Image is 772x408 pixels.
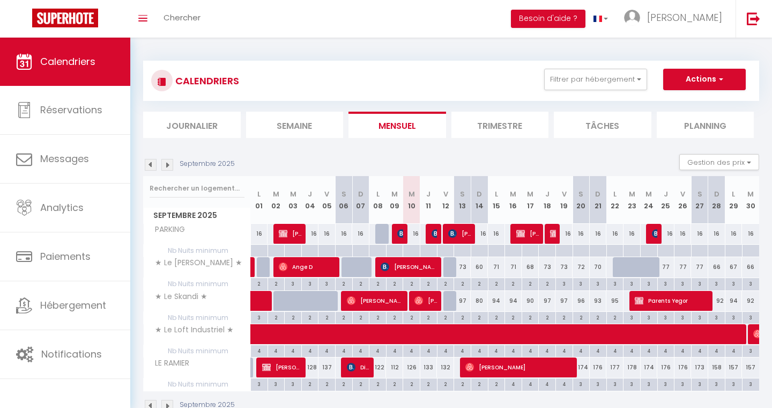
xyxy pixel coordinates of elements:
div: 66 [708,257,725,277]
abbr: S [578,189,583,199]
th: 02 [268,176,285,224]
div: 2 [488,312,505,322]
span: [PERSON_NAME] [432,223,437,244]
span: ★ Le [PERSON_NAME] ★ [145,257,245,269]
li: Trimestre [451,112,549,138]
div: 4 [522,345,539,355]
li: Journalier [143,112,241,138]
div: 4 [590,345,606,355]
abbr: L [732,189,735,199]
div: 16 [301,224,318,244]
div: 2 [539,278,555,288]
span: [PERSON_NAME] [381,257,438,277]
div: 3 [708,378,725,389]
div: 2 [387,312,403,322]
div: 16 [708,224,725,244]
div: 3 [708,312,725,322]
th: 17 [522,176,539,224]
div: 70 [590,257,607,277]
div: 2 [318,312,335,322]
div: 2 [268,312,285,322]
div: 3 [725,312,742,322]
div: 2 [454,278,471,288]
abbr: M [629,189,635,199]
th: 22 [606,176,623,224]
div: 16 [573,224,590,244]
th: 23 [623,176,641,224]
div: 3 [725,378,742,389]
div: 2 [369,312,386,322]
div: 2 [607,312,623,322]
div: 16 [590,224,607,244]
div: 4 [387,345,403,355]
div: 97 [555,291,573,311]
div: 60 [471,257,488,277]
div: 16 [352,224,369,244]
span: Notifications [41,347,102,361]
span: Chercher [164,12,201,23]
span: [PERSON_NAME] & Dom HomeExchange [262,357,302,377]
div: 2 [454,312,471,322]
abbr: M [510,189,516,199]
li: Tâches [554,112,651,138]
div: 2 [353,278,369,288]
th: 01 [251,176,268,224]
div: 4 [285,345,301,355]
abbr: M [645,189,652,199]
span: [PERSON_NAME] [397,223,403,244]
div: 4 [708,345,725,355]
div: 16 [488,224,505,244]
button: Besoin d'aide ? [511,10,585,28]
div: 4 [641,345,657,355]
div: 3 [674,278,691,288]
div: 4 [505,345,522,355]
div: 2 [353,312,369,322]
div: 2 [336,378,352,389]
div: 2 [573,312,590,322]
span: [PERSON_NAME] [465,357,574,377]
abbr: V [324,189,329,199]
div: 2 [539,312,555,322]
div: 178 [623,358,641,377]
div: 2 [437,312,454,322]
div: 2 [403,278,420,288]
span: ★ Le Skandi ★ [145,291,210,303]
div: 77 [691,257,708,277]
div: 3 [623,278,640,288]
div: 176 [657,358,674,377]
div: 4 [556,345,573,355]
div: 2 [251,278,268,288]
span: [PERSON_NAME] [516,223,539,244]
div: 2 [420,312,437,322]
div: 77 [674,257,692,277]
span: Ange D [279,257,336,277]
th: 08 [369,176,387,224]
div: 93 [590,291,607,311]
div: 3 [285,278,301,288]
div: 3 [302,278,318,288]
div: 2 [387,278,403,288]
div: 2 [302,378,318,389]
div: 4 [437,345,454,355]
div: 77 [657,257,674,277]
span: [PERSON_NAME] [652,223,658,244]
th: 10 [403,176,420,224]
abbr: L [257,189,261,199]
div: 4 [556,378,573,389]
th: 09 [386,176,403,224]
abbr: L [376,189,380,199]
abbr: J [545,189,550,199]
div: 2 [403,378,420,389]
div: 71 [488,257,505,277]
div: 73 [454,257,471,277]
div: 72 [573,257,590,277]
span: Divulah Christian [347,357,370,377]
div: 4 [488,345,505,355]
div: 3 [573,378,590,389]
th: 15 [488,176,505,224]
div: 2 [268,278,285,288]
div: 90 [522,291,539,311]
div: 2 [471,278,488,288]
div: 3 [268,378,285,389]
div: 3 [251,312,268,322]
